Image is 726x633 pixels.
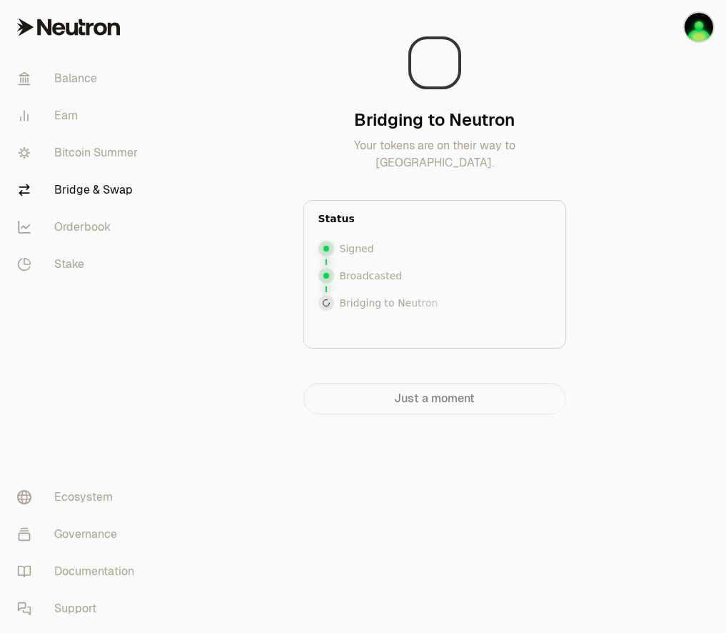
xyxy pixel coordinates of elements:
a: Bridge & Swap [6,171,154,209]
img: KO [685,13,713,41]
p: Status [318,211,355,226]
a: Stake [6,246,154,283]
p: Bridging to Neutron [340,296,438,310]
a: Governance [6,516,154,553]
a: Bitcoin Summer [6,134,154,171]
h3: Bridging to Neutron [354,109,515,131]
a: Ecosystem [6,479,154,516]
a: Balance [6,60,154,97]
p: Broadcasted [340,269,403,283]
a: Documentation [6,553,154,590]
p: Your tokens are on their way to [GEOGRAPHIC_DATA]. [303,137,566,171]
a: Support [6,590,154,627]
a: Orderbook [6,209,154,246]
p: Signed [340,241,374,256]
a: Earn [6,97,154,134]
